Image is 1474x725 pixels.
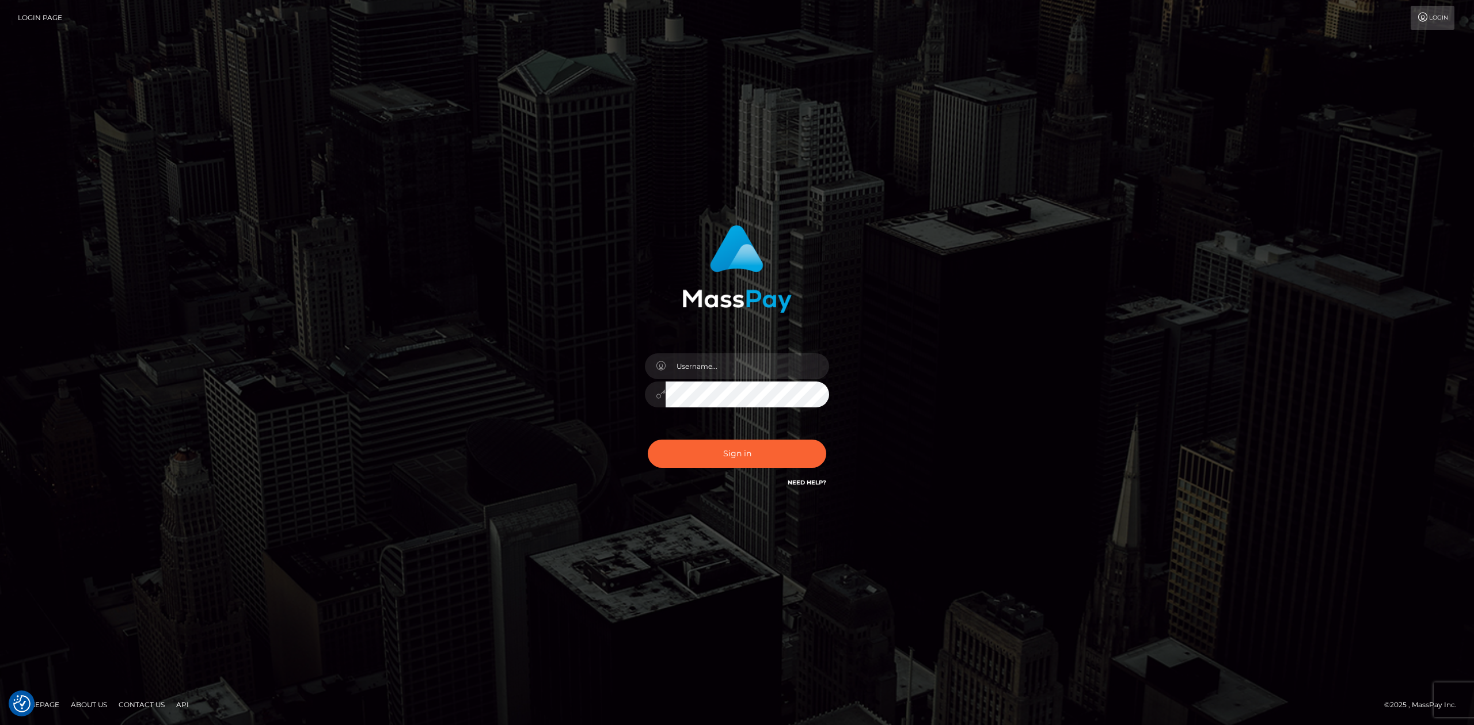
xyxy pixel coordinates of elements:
[13,695,31,712] button: Consent Preferences
[66,696,112,713] a: About Us
[648,440,826,468] button: Sign in
[1384,699,1465,711] div: © 2025 , MassPay Inc.
[13,695,31,712] img: Revisit consent button
[1411,6,1454,30] a: Login
[172,696,193,713] a: API
[13,696,64,713] a: Homepage
[666,353,829,379] input: Username...
[788,479,826,486] a: Need Help?
[114,696,169,713] a: Contact Us
[18,6,62,30] a: Login Page
[682,225,792,313] img: MassPay Login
